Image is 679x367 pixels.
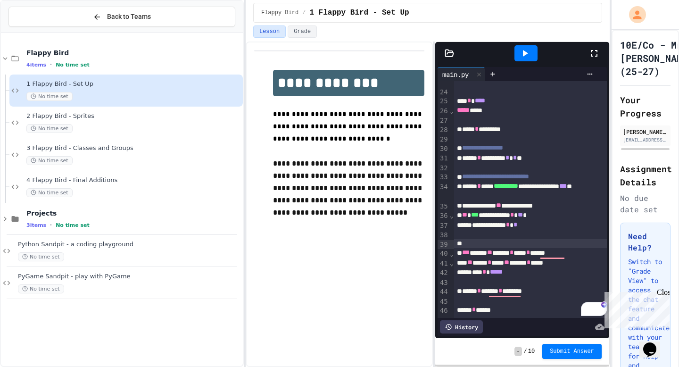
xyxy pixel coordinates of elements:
[302,9,306,17] span: /
[26,124,73,133] span: No time set
[438,297,449,307] div: 45
[438,67,485,81] div: main.py
[528,348,535,355] span: 10
[514,347,522,356] span: -
[26,176,241,184] span: 4 Flappy Bird - Final Additions
[288,25,317,38] button: Grade
[26,209,241,217] span: Projects
[438,249,449,259] div: 40
[309,7,409,18] span: 1 Flappy Bird - Set Up
[438,221,449,231] div: 37
[620,192,671,215] div: No due date set
[438,107,449,116] div: 26
[449,212,454,219] span: Fold line
[623,127,668,136] div: [PERSON_NAME] An-Nafi
[4,4,65,60] div: Chat with us now!Close
[50,61,52,68] span: •
[542,344,602,359] button: Submit Answer
[18,273,241,281] span: PyGame Sandpit - play with PyGame
[438,164,449,173] div: 32
[438,259,449,268] div: 41
[26,49,241,57] span: Flappy Bird
[639,329,670,358] iframe: chat widget
[550,348,594,355] span: Submit Answer
[26,62,46,68] span: 4 items
[26,222,46,228] span: 3 items
[438,116,449,125] div: 27
[56,222,90,228] span: No time set
[50,221,52,229] span: •
[26,112,241,120] span: 2 Flappy Bird - Sprites
[8,7,235,27] button: Back to Teams
[56,62,90,68] span: No time set
[620,93,671,120] h2: Your Progress
[26,92,73,101] span: No time set
[261,9,298,17] span: Flappy Bird
[438,202,449,211] div: 35
[26,144,241,152] span: 3 Flappy Bird - Classes and Groups
[438,144,449,154] div: 30
[26,156,73,165] span: No time set
[623,136,668,143] div: [EMAIL_ADDRESS][DOMAIN_NAME]
[438,306,449,316] div: 46
[438,88,449,97] div: 24
[449,107,454,115] span: Fold line
[619,4,648,25] div: My Account
[26,80,241,88] span: 1 Flappy Bird - Set Up
[438,173,449,182] div: 33
[449,250,454,258] span: Fold line
[438,278,449,288] div: 43
[524,348,527,355] span: /
[438,135,449,144] div: 29
[18,284,64,293] span: No time set
[449,259,454,267] span: Fold line
[438,97,449,106] div: 25
[438,125,449,135] div: 28
[620,162,671,189] h2: Assignment Details
[26,188,73,197] span: No time set
[107,12,151,22] span: Back to Teams
[438,268,449,278] div: 42
[438,240,449,250] div: 39
[438,231,449,240] div: 38
[18,241,241,249] span: Python Sandpit - a coding playground
[253,25,286,38] button: Lesson
[438,69,473,79] div: main.py
[18,252,64,261] span: No time set
[438,154,449,163] div: 31
[438,183,449,202] div: 34
[601,288,670,328] iframe: chat widget
[628,231,662,253] h3: Need Help?
[438,211,449,221] div: 36
[438,287,449,297] div: 44
[440,320,483,334] div: History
